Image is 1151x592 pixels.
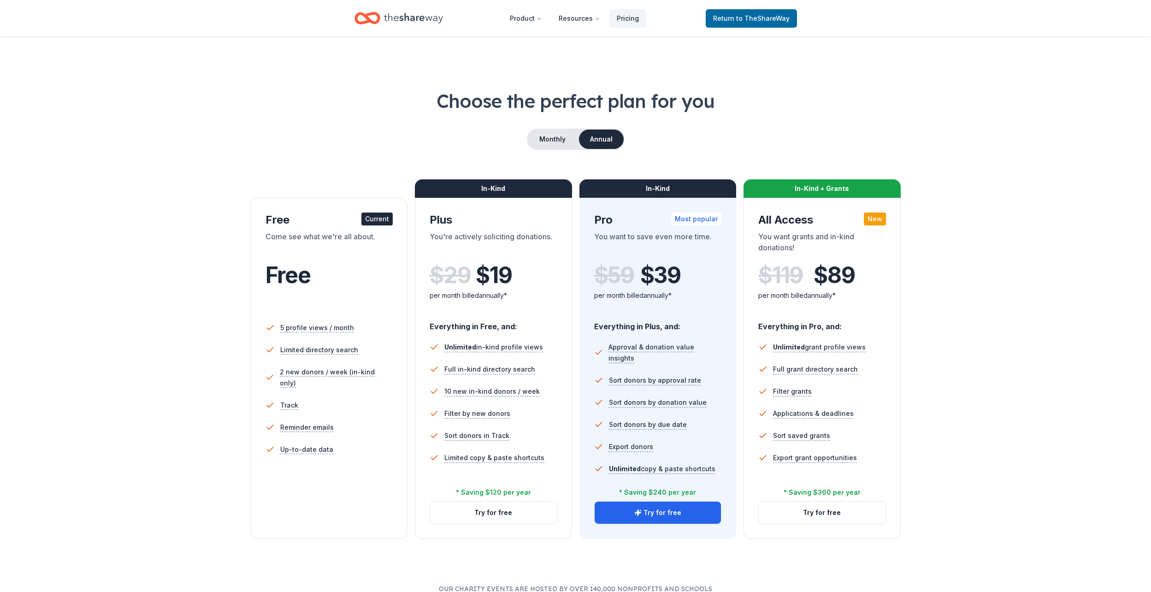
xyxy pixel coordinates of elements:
span: Export donors [609,441,653,452]
div: Everything in Plus, and: [594,313,722,332]
span: grant profile views [773,343,866,351]
button: Try for free [430,502,557,524]
button: Product [502,9,549,28]
div: Come see what we're all about. [266,231,393,257]
div: All Access [758,213,886,227]
span: Reminder emails [280,422,334,433]
span: 5 profile views / month [280,322,354,333]
span: 10 new in-kind donors / week [444,386,540,397]
div: Current [361,213,393,225]
span: Track [280,400,298,411]
span: $ 19 [476,262,512,288]
button: Try for free [595,502,721,524]
span: Filter by new donors [444,408,510,419]
button: Try for free [759,502,885,524]
span: copy & paste shortcuts [609,465,715,473]
div: * Saving $240 per year [619,487,696,498]
span: Sort donors by due date [609,419,687,430]
span: Filter grants [773,386,812,397]
div: Plus [430,213,557,227]
span: Full in-kind directory search [444,364,535,375]
a: Returnto TheShareWay [706,9,797,28]
a: Home [354,7,443,29]
div: Most popular [671,213,721,225]
span: Sort donors by approval rate [609,375,701,386]
button: Annual [579,130,624,149]
div: per month billed annually* [430,290,557,301]
span: in-kind profile views [444,343,543,351]
div: Pro [594,213,722,227]
div: You're actively soliciting donations. [430,231,557,257]
button: Monthly [528,130,577,149]
span: Applications & deadlines [773,408,854,419]
span: Limited copy & paste shortcuts [444,452,544,463]
span: Full grant directory search [773,364,858,375]
span: Return [713,13,790,24]
div: In-Kind [415,179,572,198]
div: Free [266,213,393,227]
div: In-Kind [579,179,737,198]
div: per month billed annually* [594,290,722,301]
span: $ 89 [814,262,855,288]
div: Everything in Free, and: [430,313,557,332]
span: Approval & donation value insights [608,342,721,364]
div: New [864,213,886,225]
div: Everything in Pro, and: [758,313,886,332]
span: Unlimited [773,343,805,351]
span: Free [266,261,311,289]
span: to TheShareWay [736,14,790,22]
a: Pricing [609,9,646,28]
div: You want to save even more time. [594,231,722,257]
div: * Saving $360 per year [784,487,861,498]
span: Unlimited [444,343,476,351]
span: Sort donors in Track [444,430,509,441]
div: per month billed annually* [758,290,886,301]
span: $ 39 [640,262,681,288]
nav: Main [502,7,646,29]
span: Export grant opportunities [773,452,857,463]
div: In-Kind + Grants [744,179,901,198]
span: Unlimited [609,465,641,473]
span: Up-to-date data [280,444,333,455]
span: 2 new donors / week (in-kind only) [280,367,393,389]
span: Sort saved grants [773,430,830,441]
div: You want grants and in-kind donations! [758,231,886,257]
div: * Saving $120 per year [456,487,531,498]
h1: Choose the perfect plan for you [141,88,1011,114]
span: Limited directory search [280,344,358,355]
span: Sort donors by donation value [609,397,707,408]
button: Resources [551,9,608,28]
